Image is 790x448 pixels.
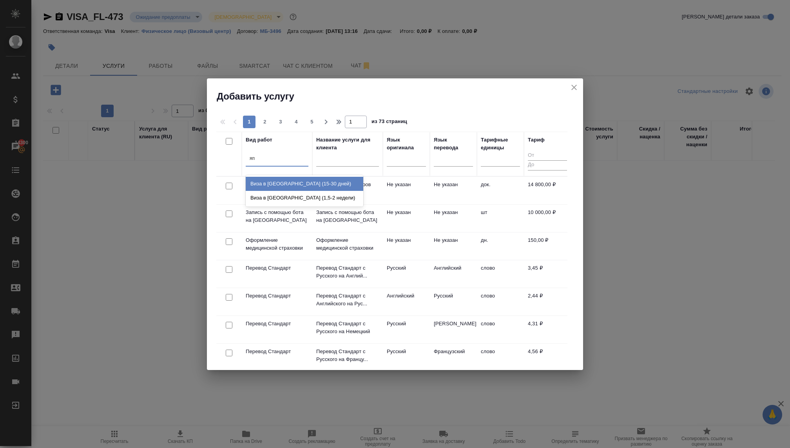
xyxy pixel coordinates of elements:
td: 4,56 ₽ [524,344,571,371]
div: Вид работ [246,136,272,144]
td: Не указан [383,205,430,232]
button: 2 [259,116,271,128]
td: [PERSON_NAME] [430,316,477,343]
td: слово [477,316,524,343]
div: Язык оригинала [387,136,426,152]
p: Оформление медицинской страховки [246,236,308,252]
td: Не указан [430,177,477,204]
td: Русский [430,288,477,316]
td: Французский [430,344,477,371]
td: Не указан [430,205,477,232]
p: Оформление медицинской страховки [316,236,379,252]
p: Перевод Стандарт с Русского на Немецкий [316,320,379,336]
td: дн. [477,232,524,260]
div: Тариф [528,136,545,144]
td: слово [477,344,524,371]
td: Русский [383,260,430,288]
button: close [568,82,580,93]
p: Перевод Стандарт с Русского на Англий... [316,264,379,280]
div: Название услуги для клиента [316,136,379,152]
span: 2 [259,118,271,126]
p: Перевод Стандарт с Русского на Францу... [316,348,379,363]
button: 4 [290,116,303,128]
div: Виза в [GEOGRAPHIC_DATA] (15-30 дней) [246,177,363,191]
span: 5 [306,118,318,126]
p: Запись с помощью бота на [GEOGRAPHIC_DATA] [246,209,308,224]
td: слово [477,288,524,316]
td: док. [477,177,524,204]
span: 3 [274,118,287,126]
div: Тарифные единицы [481,136,520,152]
p: Запись с помощью бота на [GEOGRAPHIC_DATA] [316,209,379,224]
td: шт [477,205,524,232]
td: 14 800,00 ₽ [524,177,571,204]
td: 3,45 ₽ [524,260,571,288]
td: слово [477,260,524,288]
p: Перевод Стандарт [246,320,308,328]
input: От [528,151,567,161]
td: 10 000,00 ₽ [524,205,571,232]
span: из 73 страниц [371,117,407,128]
td: Русский [383,316,430,343]
div: Язык перевода [434,136,473,152]
td: Русский [383,344,430,371]
p: Перевод Стандарт с Английского на Рус... [316,292,379,308]
div: Виза в [GEOGRAPHIC_DATA] (1,5-2 недели) [246,191,363,205]
td: 2,44 ₽ [524,288,571,316]
td: 4,31 ₽ [524,316,571,343]
td: Не указан [383,177,430,204]
td: Английский [383,288,430,316]
input: До [528,160,567,170]
button: 5 [306,116,318,128]
td: Не указан [430,232,477,260]
td: Английский [430,260,477,288]
p: Перевод Стандарт [246,264,308,272]
button: 3 [274,116,287,128]
h2: Добавить услугу [217,90,583,103]
td: Не указан [383,232,430,260]
span: 4 [290,118,303,126]
p: Перевод Стандарт [246,348,308,355]
p: Перевод Стандарт [246,292,308,300]
td: 150,00 ₽ [524,232,571,260]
